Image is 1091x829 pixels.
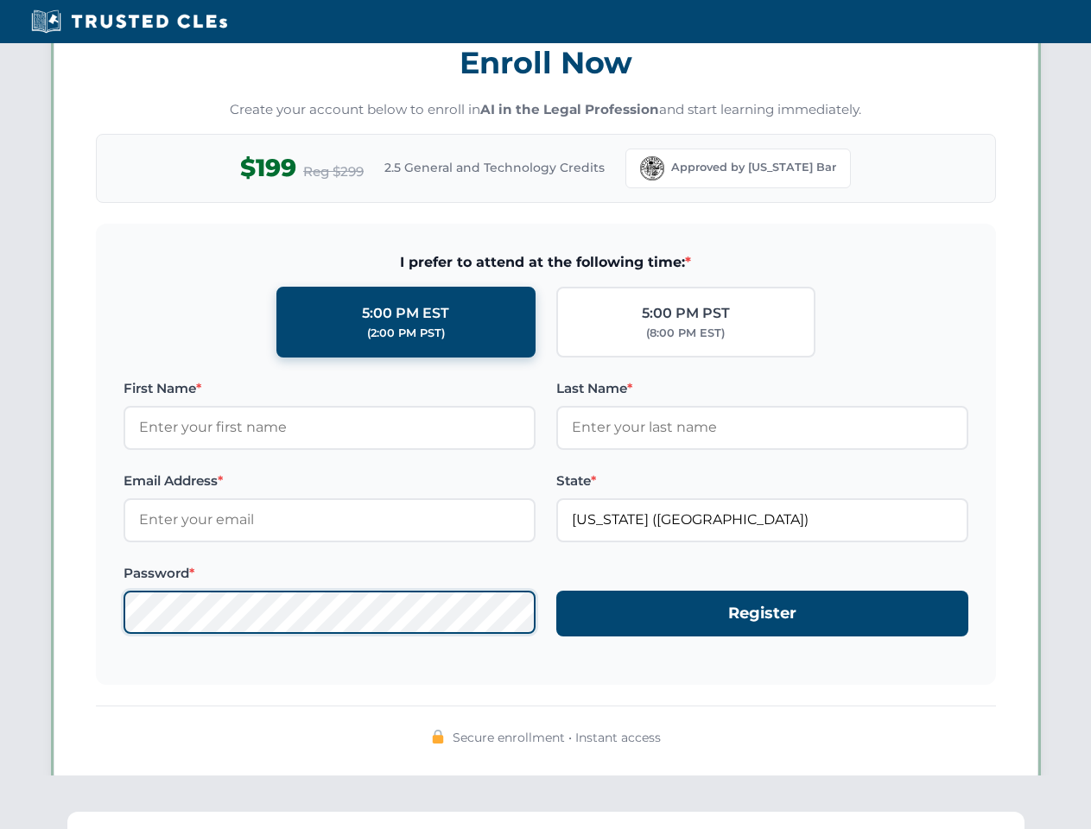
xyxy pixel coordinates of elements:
[124,406,536,449] input: Enter your first name
[26,9,232,35] img: Trusted CLEs
[671,159,836,176] span: Approved by [US_STATE] Bar
[556,406,968,449] input: Enter your last name
[124,498,536,541] input: Enter your email
[362,302,449,325] div: 5:00 PM EST
[556,591,968,636] button: Register
[640,156,664,180] img: Florida Bar
[367,325,445,342] div: (2:00 PM PST)
[124,563,536,584] label: Password
[384,158,605,177] span: 2.5 General and Technology Credits
[453,728,661,747] span: Secure enrollment • Instant access
[303,161,364,182] span: Reg $299
[124,471,536,491] label: Email Address
[124,251,968,274] span: I prefer to attend at the following time:
[646,325,725,342] div: (8:00 PM EST)
[431,730,445,744] img: 🔒
[240,149,296,187] span: $199
[124,378,536,399] label: First Name
[642,302,730,325] div: 5:00 PM PST
[556,471,968,491] label: State
[556,378,968,399] label: Last Name
[480,101,659,117] strong: AI in the Legal Profession
[96,100,996,120] p: Create your account below to enroll in and start learning immediately.
[96,35,996,90] h3: Enroll Now
[556,498,968,541] input: Florida (FL)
